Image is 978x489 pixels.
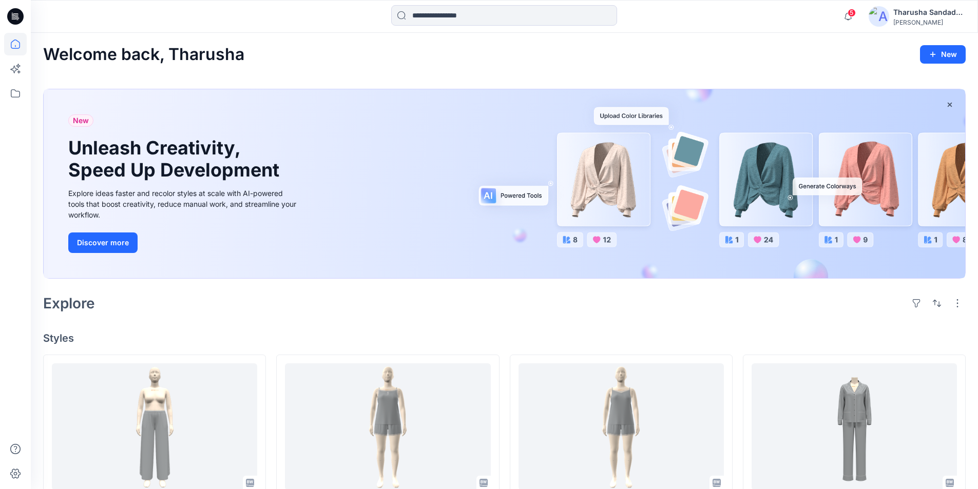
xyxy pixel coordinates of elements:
[43,295,95,311] h2: Explore
[68,232,138,253] button: Discover more
[848,9,856,17] span: 5
[43,45,244,64] h2: Welcome back, Tharusha
[43,332,966,344] h4: Styles
[68,188,299,220] div: Explore ideas faster and recolor styles at scale with AI-powered tools that boost creativity, red...
[68,137,284,181] h1: Unleash Creativity, Speed Up Development
[893,6,965,18] div: Tharusha Sandadeepa
[68,232,299,253] a: Discover more
[920,45,966,64] button: New
[893,18,965,26] div: [PERSON_NAME]
[869,6,889,27] img: avatar
[73,114,89,127] span: New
